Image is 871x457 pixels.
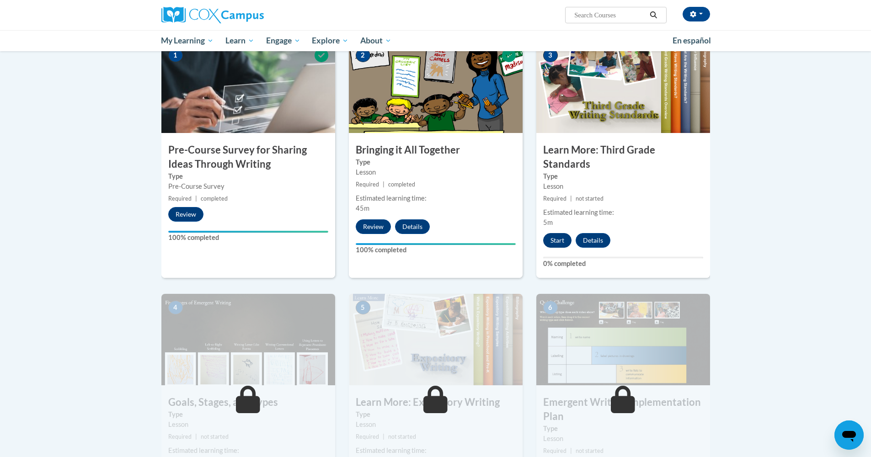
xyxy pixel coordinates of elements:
[349,143,523,157] h3: Bringing it All Together
[225,35,254,46] span: Learn
[356,157,516,167] label: Type
[161,7,264,23] img: Cox Campus
[161,143,335,171] h3: Pre-Course Survey for Sharing Ideas Through Writing
[673,36,711,45] span: En español
[168,420,328,430] div: Lesson
[683,7,710,21] button: Account Settings
[306,30,354,51] a: Explore
[570,447,572,454] span: |
[161,42,335,133] img: Course Image
[168,181,328,191] div: Pre-Course Survey
[573,10,647,21] input: Search Courses
[201,433,229,440] span: not started
[543,434,703,444] div: Lesson
[356,181,379,188] span: Required
[543,259,703,269] label: 0% completed
[354,30,397,51] a: About
[356,301,370,314] span: 5
[260,30,306,51] a: Engage
[161,395,335,409] h3: Goals, Stages, and Types
[667,31,717,50] a: En español
[161,7,335,23] a: Cox Campus
[536,42,710,133] img: Course Image
[543,424,703,434] label: Type
[168,231,328,233] div: Your progress
[161,35,214,46] span: My Learning
[647,10,660,21] button: Search
[356,219,391,234] button: Review
[356,245,516,255] label: 100% completed
[543,181,703,191] div: Lesson
[543,233,572,248] button: Start
[312,35,348,46] span: Explore
[155,30,220,51] a: My Learning
[356,193,516,203] div: Estimated learning time:
[360,35,391,46] span: About
[543,195,566,202] span: Required
[536,395,710,424] h3: Emergent Writing Implementation Plan
[543,171,703,181] label: Type
[395,219,430,234] button: Details
[536,143,710,171] h3: Learn More: Third Grade Standards
[576,447,604,454] span: not started
[168,48,183,62] span: 1
[168,446,328,456] div: Estimated learning time:
[195,433,197,440] span: |
[168,233,328,243] label: 100% completed
[834,420,864,450] iframe: Button to launch messaging window
[201,195,228,202] span: completed
[161,294,335,385] img: Course Image
[219,30,260,51] a: Learn
[356,243,516,245] div: Your progress
[543,218,553,226] span: 5m
[168,171,328,181] label: Type
[356,204,369,212] span: 45m
[356,409,516,420] label: Type
[388,181,415,188] span: completed
[383,433,385,440] span: |
[536,294,710,385] img: Course Image
[349,395,523,409] h3: Learn More: Expository Writing
[356,420,516,430] div: Lesson
[266,35,300,46] span: Engage
[168,207,203,222] button: Review
[168,409,328,420] label: Type
[349,294,523,385] img: Course Image
[356,433,379,440] span: Required
[543,207,703,218] div: Estimated learning time:
[383,181,385,188] span: |
[349,42,523,133] img: Course Image
[543,301,558,314] span: 6
[168,433,192,440] span: Required
[356,446,516,456] div: Estimated learning time:
[195,195,197,202] span: |
[576,233,610,248] button: Details
[570,195,572,202] span: |
[576,195,604,202] span: not started
[148,30,724,51] div: Main menu
[356,167,516,177] div: Lesson
[543,48,558,62] span: 3
[543,447,566,454] span: Required
[388,433,416,440] span: not started
[168,195,192,202] span: Required
[168,301,183,314] span: 4
[356,48,370,62] span: 2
